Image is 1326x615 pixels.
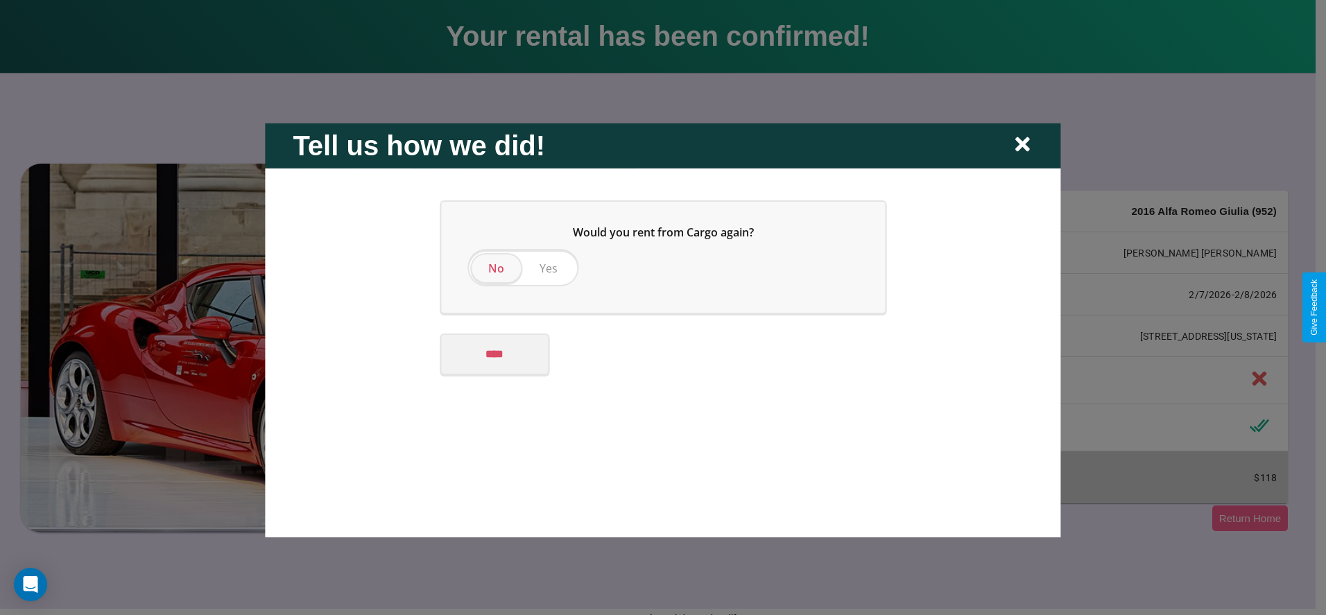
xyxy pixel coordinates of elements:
[1309,279,1319,336] div: Give Feedback
[14,568,47,601] div: Open Intercom Messenger
[488,260,504,275] span: No
[293,130,545,161] h2: Tell us how we did!
[540,260,558,275] span: Yes
[573,224,754,239] span: Would you rent from Cargo again?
